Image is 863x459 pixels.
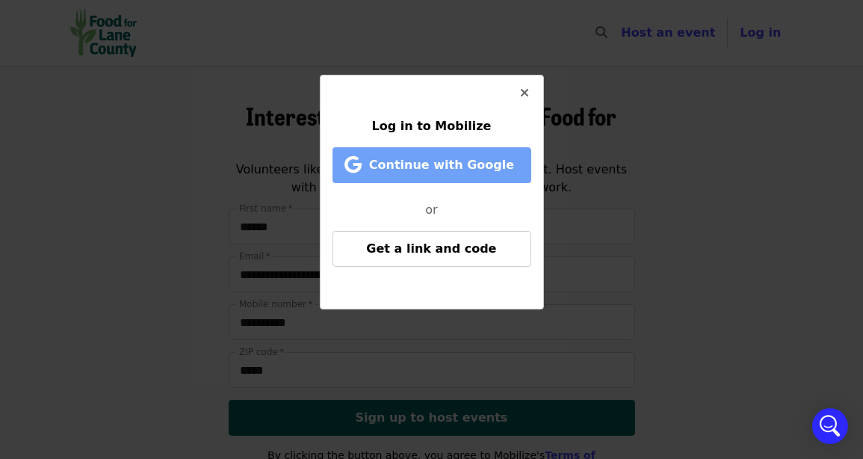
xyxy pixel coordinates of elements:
div: Open Intercom Messenger [812,408,848,444]
i: times icon [521,86,530,100]
button: Get a link and code [332,231,531,267]
i: google icon [345,154,362,176]
span: Log in to Mobilize [372,119,492,133]
span: Continue with Google [369,158,514,172]
span: Get a link and code [366,241,496,256]
button: Close [507,76,543,111]
button: Continue with Google [332,147,531,183]
span: or [425,203,437,217]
